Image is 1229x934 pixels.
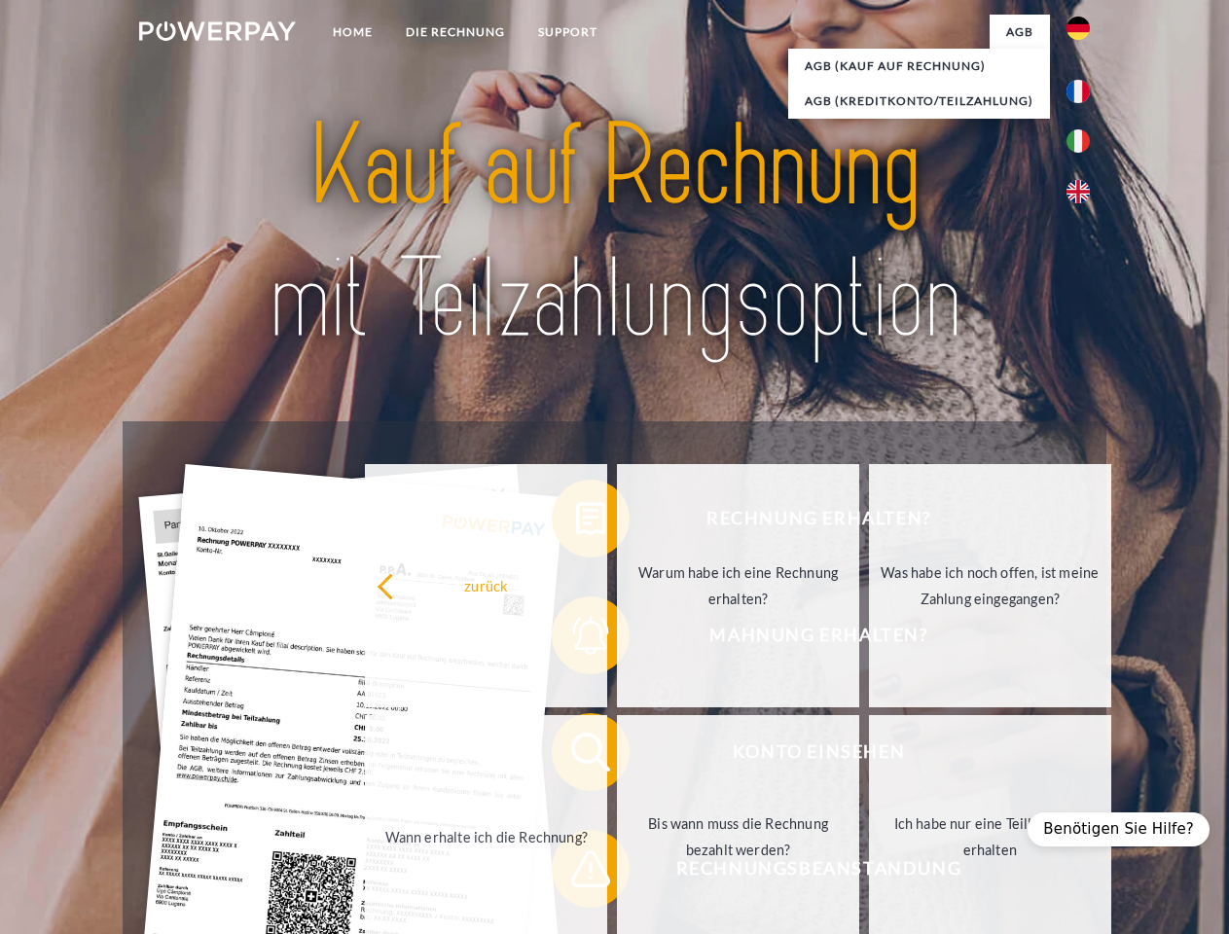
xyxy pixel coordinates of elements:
[522,15,614,50] a: SUPPORT
[788,84,1050,119] a: AGB (Kreditkonto/Teilzahlung)
[1028,812,1210,846] div: Benötigen Sie Hilfe?
[1066,80,1090,103] img: fr
[1066,129,1090,153] img: it
[869,464,1111,707] a: Was habe ich noch offen, ist meine Zahlung eingegangen?
[316,15,389,50] a: Home
[389,15,522,50] a: DIE RECHNUNG
[788,49,1050,84] a: AGB (Kauf auf Rechnung)
[629,559,848,612] div: Warum habe ich eine Rechnung erhalten?
[881,559,1100,612] div: Was habe ich noch offen, ist meine Zahlung eingegangen?
[377,572,596,598] div: zurück
[139,21,296,41] img: logo-powerpay-white.svg
[186,93,1043,373] img: title-powerpay_de.svg
[1066,17,1090,40] img: de
[1066,180,1090,203] img: en
[881,810,1100,863] div: Ich habe nur eine Teillieferung erhalten
[629,810,848,863] div: Bis wann muss die Rechnung bezahlt werden?
[377,823,596,849] div: Wann erhalte ich die Rechnung?
[990,15,1050,50] a: agb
